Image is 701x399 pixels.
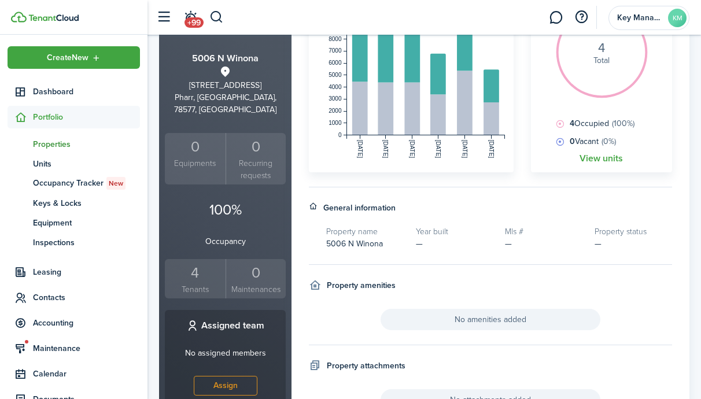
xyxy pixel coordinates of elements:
[11,12,27,23] img: TenantCloud
[326,226,404,238] h5: Property name
[226,133,286,185] a: 0 Recurring requests
[229,157,283,182] small: Recurring requests
[165,51,286,66] h3: 5006 N Winona
[329,36,342,42] tspan: 8000
[33,237,140,249] span: Inspections
[165,235,286,247] p: Occupancy
[168,283,223,295] small: Tenants
[8,46,140,69] button: Open menu
[580,153,623,164] a: View units
[168,262,223,284] div: 4
[567,117,634,130] span: Occupied
[109,178,123,189] span: New
[567,135,616,147] span: Vacant
[416,226,493,238] h5: Year built
[165,79,286,91] div: [STREET_ADDRESS]
[326,238,383,250] span: 5006 N Winona
[229,262,283,284] div: 0
[327,279,396,291] h4: Property amenities
[33,342,140,354] span: Maintenance
[329,108,342,114] tspan: 2000
[617,14,663,22] span: Key Management
[165,133,226,185] a: 0Equipments
[168,157,223,169] small: Equipments
[357,140,363,158] tspan: [DATE]
[229,283,283,295] small: Maintenances
[338,132,342,138] tspan: 0
[33,291,140,304] span: Contacts
[8,173,140,193] a: Occupancy TrackerNew
[505,238,512,250] span: —
[323,202,396,214] h4: General information
[8,80,140,103] a: Dashboard
[209,8,224,27] button: Search
[595,226,672,238] h5: Property status
[602,135,616,147] span: (0%)
[668,9,687,27] avatar-text: KM
[612,117,634,130] span: (100%)
[33,177,140,190] span: Occupancy Tracker
[194,376,257,396] button: Assign
[329,95,342,102] tspan: 3000
[28,14,79,21] img: TenantCloud
[165,259,226,299] a: 4Tenants
[570,117,574,130] b: 4
[226,259,286,299] a: 0Maintenances
[8,154,140,173] a: Units
[201,319,264,333] h3: Assigned team
[153,6,175,28] button: Open sidebar
[488,140,495,158] tspan: [DATE]
[33,317,140,329] span: Accounting
[33,266,140,278] span: Leasing
[382,140,389,158] tspan: [DATE]
[327,360,405,372] h4: Property attachments
[185,347,266,359] p: No assigned members
[409,140,415,158] tspan: [DATE]
[571,8,591,27] button: Open resource center
[462,140,468,158] tspan: [DATE]
[179,3,201,32] a: Notifications
[8,193,140,213] a: Keys & Locks
[33,138,140,150] span: Properties
[33,86,140,98] span: Dashboard
[435,140,441,158] tspan: [DATE]
[329,84,342,90] tspan: 4000
[570,135,575,147] b: 0
[168,136,223,158] div: 0
[598,42,605,54] i: 4
[381,309,600,330] span: No amenities added
[185,17,204,28] span: +99
[33,197,140,209] span: Keys & Locks
[165,199,286,221] p: 100%
[33,368,140,380] span: Calendar
[47,54,88,62] span: Create New
[329,120,342,126] tspan: 1000
[33,217,140,229] span: Equipment
[33,111,140,123] span: Portfolio
[329,47,342,54] tspan: 7000
[165,91,286,116] div: Pharr, [GEOGRAPHIC_DATA], 78577, [GEOGRAPHIC_DATA]
[505,226,582,238] h5: Mls #
[329,60,342,66] tspan: 6000
[593,54,610,66] span: Total
[8,134,140,154] a: Properties
[8,213,140,232] a: Equipment
[229,136,283,158] div: 0
[595,238,602,250] span: —
[33,158,140,170] span: Units
[8,232,140,252] a: Inspections
[545,3,567,32] a: Messaging
[416,238,423,250] span: —
[329,72,342,78] tspan: 5000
